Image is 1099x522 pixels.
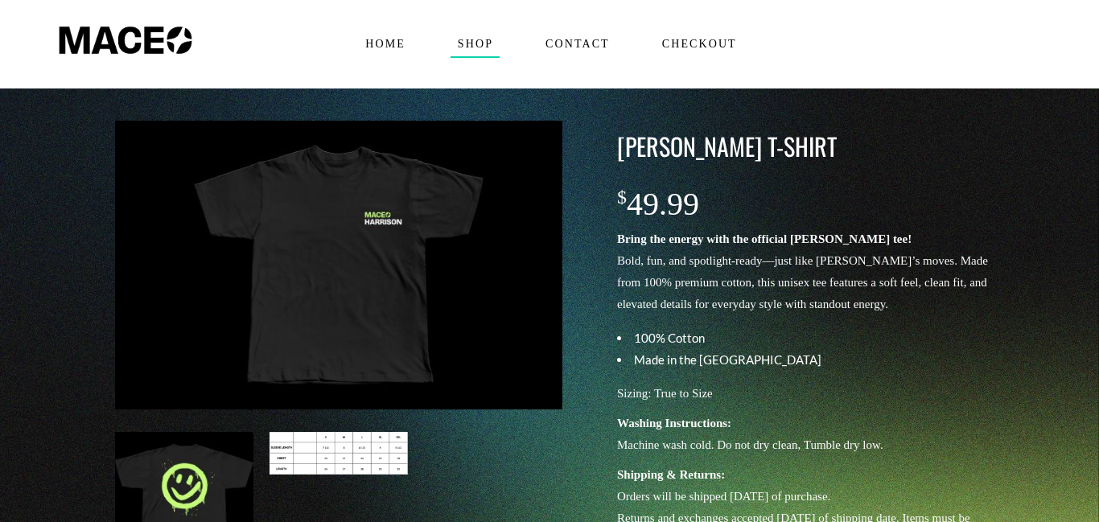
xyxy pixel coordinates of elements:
[270,432,408,475] img: Maceo Harrison T-Shirt - Image 3
[617,232,912,245] strong: Bring the energy with the official [PERSON_NAME] tee!
[634,331,705,345] span: 100% Cotton
[617,187,627,208] span: $
[451,31,500,57] span: Shop
[617,129,992,163] h3: [PERSON_NAME] T-Shirt
[358,31,412,57] span: Home
[617,413,992,456] p: Machine wash cold. Do not dry clean, Tumble dry low.
[634,352,821,367] span: Made in the [GEOGRAPHIC_DATA]
[617,228,992,315] p: Bold, fun, and spotlight-ready—just like [PERSON_NAME]’s moves. Made from 100% premium cotton, th...
[655,31,743,57] span: Checkout
[617,417,731,430] strong: Washing Instructions:
[617,468,725,481] strong: Shipping & Returns:
[538,31,616,57] span: Contact
[617,186,699,222] bdi: 49.99
[115,121,562,409] img: Maceo Harrison T-Shirt
[617,387,713,400] span: Sizing: True to Size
